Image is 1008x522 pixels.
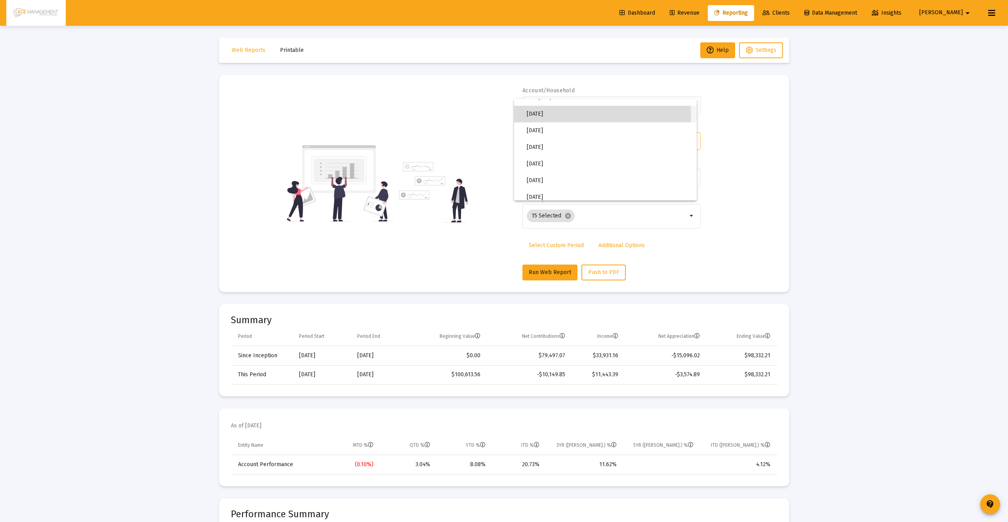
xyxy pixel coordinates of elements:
span: [DATE] [527,172,690,189]
span: [DATE] [527,139,690,156]
span: [DATE] [527,189,690,206]
span: [DATE] [527,122,690,139]
span: [DATE] [527,156,690,172]
span: [DATE] [527,106,690,122]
